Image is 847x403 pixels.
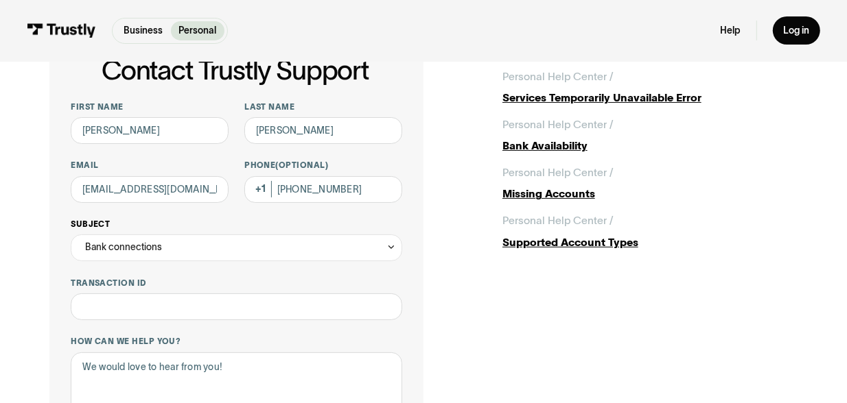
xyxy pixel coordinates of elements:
[71,234,402,261] div: Bank connections
[502,212,613,228] div: Personal Help Center /
[502,234,798,250] div: Supported Account Types
[71,176,229,203] input: alex@mail.com
[502,69,613,84] div: Personal Help Center /
[244,160,402,171] label: Phone
[502,212,798,250] a: Personal Help Center /Supported Account Types
[27,23,96,38] img: Trustly Logo
[71,117,229,144] input: Alex
[244,117,402,144] input: Howard
[276,160,329,169] span: (Optional)
[784,25,810,37] div: Log in
[71,101,229,112] label: First name
[773,16,820,45] a: Log in
[502,164,613,180] div: Personal Help Center /
[502,138,798,154] div: Bank Availability
[115,21,170,40] a: Business
[71,336,402,347] label: How can we help you?
[720,25,740,37] a: Help
[502,69,798,106] a: Personal Help Center /Services Temporarily Unavailable Error
[171,21,224,40] a: Personal
[71,278,402,289] label: Transaction ID
[502,164,798,202] a: Personal Help Center /Missing Accounts
[502,186,798,201] div: Missing Accounts
[244,101,402,112] label: Last name
[68,56,402,86] h1: Contact Trustly Support
[502,117,798,154] a: Personal Help Center /Bank Availability
[85,239,162,255] div: Bank connections
[124,24,163,38] p: Business
[502,117,613,132] div: Personal Help Center /
[71,160,229,171] label: Email
[244,176,402,203] input: (555) 555-5555
[502,90,798,106] div: Services Temporarily Unavailable Error
[71,219,402,230] label: Subject
[178,24,216,38] p: Personal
